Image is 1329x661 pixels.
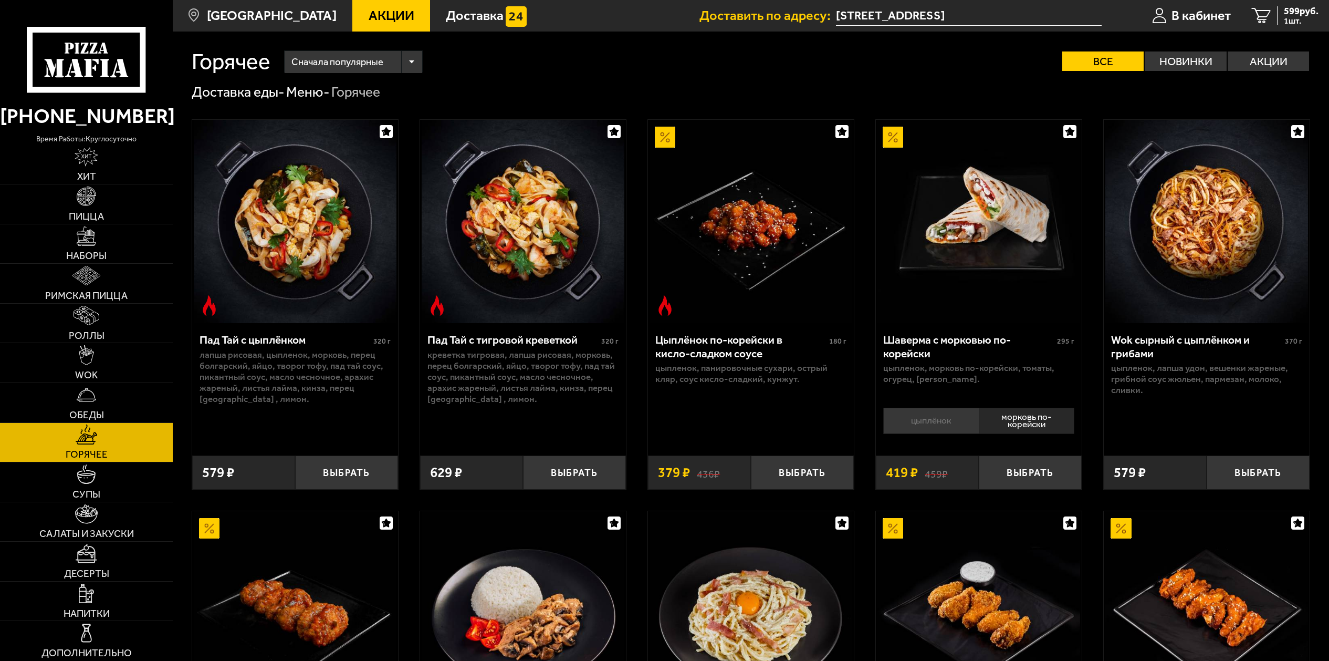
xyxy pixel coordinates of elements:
div: Цыплёнок по-корейски в кисло-сладком соусе [655,333,826,360]
img: Цыплёнок по-корейски в кисло-сладком соусе [650,120,852,323]
span: 379 ₽ [658,466,690,479]
span: 629 ₽ [430,466,462,479]
label: Новинки [1145,51,1227,71]
span: Дополнительно [41,648,132,658]
span: [GEOGRAPHIC_DATA] [207,9,337,22]
s: 459 ₽ [925,466,948,479]
img: Пад Тай с тигровой креветкой [422,120,624,323]
span: Доставить по адресу: [699,9,836,22]
button: Выбрать [295,456,398,490]
span: Пицца [69,212,104,222]
a: Wok сырный с цыплёнком и грибами [1104,120,1310,323]
s: 436 ₽ [697,466,720,479]
span: Наборы [66,251,107,261]
button: Выбрать [979,456,1082,490]
span: 419 ₽ [886,466,918,479]
button: Выбрать [523,456,626,490]
label: Все [1062,51,1144,71]
span: Салаты и закуски [39,529,134,539]
span: 1 шт. [1284,17,1318,25]
span: 370 г [1285,337,1302,346]
h1: Горячее [192,50,270,73]
a: Острое блюдоПад Тай с цыплёнком [192,120,399,323]
div: 0 [876,402,1082,445]
span: 599 руб. [1284,6,1318,16]
span: Обеды [69,410,104,420]
span: 579 ₽ [202,466,234,479]
span: Горячее [66,450,108,460]
img: Острое блюдо [427,295,448,316]
img: Пад Тай с цыплёнком [194,120,396,323]
input: Ваш адрес доставки [836,6,1102,26]
p: лапша рисовая, цыпленок, морковь, перец болгарский, яйцо, творог тофу, пад тай соус, пикантный со... [200,349,391,405]
span: Доставка [446,9,504,22]
p: креветка тигровая, лапша рисовая, морковь, перец болгарский, яйцо, творог тофу, пад тай соус, пик... [427,349,619,405]
span: 180 г [829,337,846,346]
img: Акционный [883,127,904,148]
span: Сначала популярные [291,49,383,75]
span: Супы [72,490,100,500]
img: Акционный [199,518,220,539]
div: Пад Тай с цыплёнком [200,333,371,346]
p: цыпленок, лапша удон, вешенки жареные, грибной соус Жюльен, пармезан, молоко, сливки. [1111,363,1302,396]
span: 320 г [601,337,619,346]
div: Шаверма с морковью по-корейски [883,333,1054,360]
div: Горячее [331,83,380,101]
span: В кабинет [1171,9,1231,22]
img: Акционный [883,518,904,539]
a: Меню- [286,84,330,100]
a: АкционныйШаверма с морковью по-корейски [876,120,1082,323]
span: WOK [75,370,98,380]
a: АкционныйОстрое блюдоЦыплёнок по-корейски в кисло-сладком соусе [648,120,854,323]
img: Акционный [655,127,676,148]
span: Десерты [64,569,109,579]
span: 295 г [1057,337,1074,346]
li: цыплёнок [883,408,978,434]
span: Римская пицца [45,291,128,301]
img: Острое блюдо [655,295,676,316]
a: Острое блюдоПад Тай с тигровой креветкой [420,120,626,323]
span: Роллы [69,331,104,341]
p: цыпленок, панировочные сухари, острый кляр, Соус кисло-сладкий, кунжут. [655,363,846,385]
span: Акции [369,9,414,22]
img: Wok сырный с цыплёнком и грибами [1105,120,1308,323]
div: Wok сырный с цыплёнком и грибами [1111,333,1282,360]
a: Доставка еды- [192,84,285,100]
button: Выбрать [751,456,854,490]
div: Пад Тай с тигровой креветкой [427,333,599,346]
p: цыпленок, морковь по-корейски, томаты, огурец, [PERSON_NAME]. [883,363,1074,385]
span: Россия, Санкт-Петербург, Варшавская улица, 55к1 [836,6,1102,26]
img: 15daf4d41897b9f0e9f617042186c801.svg [506,6,527,27]
span: Хит [77,172,96,182]
img: Акционный [1111,518,1132,539]
span: 320 г [373,337,391,346]
span: 579 ₽ [1114,466,1146,479]
label: Акции [1228,51,1310,71]
li: морковь по-корейски [979,408,1074,434]
span: Напитки [64,609,110,619]
img: Шаверма с морковью по-корейски [877,120,1080,323]
button: Выбрать [1207,456,1310,490]
img: Острое блюдо [199,295,220,316]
